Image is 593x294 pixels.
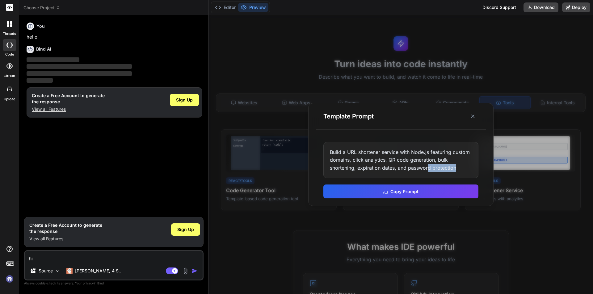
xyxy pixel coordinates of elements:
h6: Bind AI [36,46,51,52]
p: Always double-check its answers. Your in Bind [24,280,204,286]
label: code [5,52,14,57]
span: privacy [83,281,94,285]
button: Copy Prompt [323,184,478,198]
span: Sign Up [176,97,193,103]
img: Pick Models [55,268,60,274]
p: Source [39,268,53,274]
img: signin [4,274,15,284]
label: threads [3,31,16,36]
span: ‌ [27,78,53,83]
h6: You [36,23,45,29]
span: ‌ [27,57,79,62]
span: Choose Project [23,5,60,11]
h1: Create a Free Account to generate the response [32,93,105,105]
button: Preview [238,3,268,12]
label: Upload [4,97,15,102]
img: Claude 4 Sonnet [66,268,73,274]
button: Deploy [562,2,590,12]
h1: Create a Free Account to generate the response [29,222,102,234]
img: attachment [182,267,189,275]
span: ‌ [27,64,132,69]
p: View all Features [29,236,102,242]
p: hello [27,34,202,41]
h3: Template Prompt [323,112,374,121]
button: Editor [212,3,238,12]
textarea: hi [25,251,203,262]
label: GitHub [4,73,15,79]
div: Build a URL shortener service with Node.js featuring custom domains, click analytics, QR code gen... [323,142,478,179]
button: Download [524,2,558,12]
span: ‌ [27,71,132,76]
p: View all Features [32,106,105,112]
span: Sign Up [177,226,194,233]
div: Discord Support [479,2,520,12]
p: [PERSON_NAME] 4 S.. [75,268,121,274]
img: icon [191,268,198,274]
